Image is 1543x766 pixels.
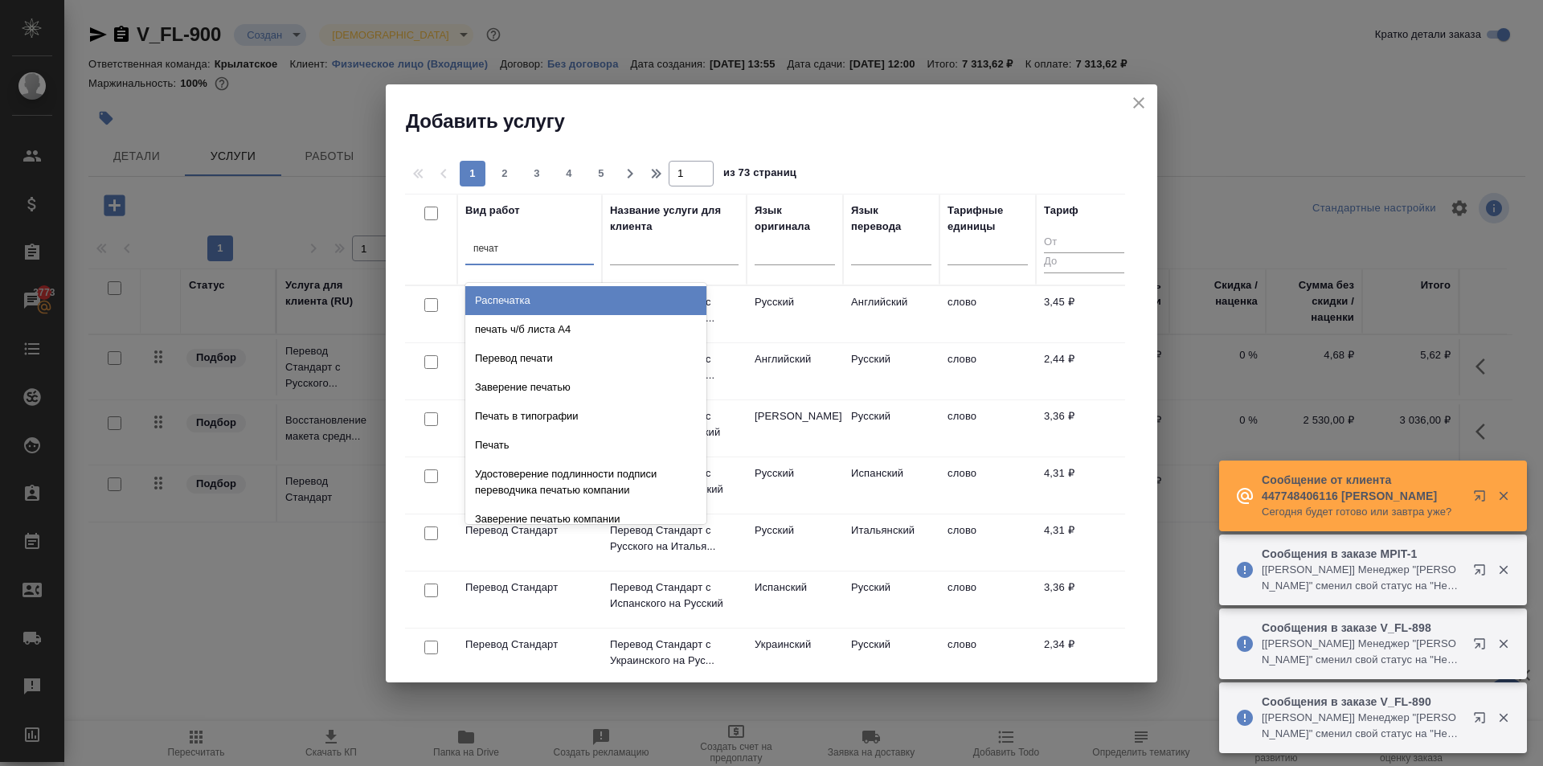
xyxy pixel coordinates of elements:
[843,286,939,342] td: Английский
[465,505,706,534] div: Заверение печатью компании
[610,580,739,612] p: Перевод Стандарт с Испанского на Русский
[747,629,843,685] td: Украинский
[1487,711,1520,725] button: Закрыть
[465,344,706,373] div: Перевод печати
[939,343,1036,399] td: слово
[939,400,1036,457] td: слово
[747,457,843,514] td: Русский
[1262,472,1463,504] p: Сообщение от клиента 447748406116 [PERSON_NAME]
[1262,504,1463,520] p: Сегодня будет готово или завтра уже?
[723,163,796,186] span: из 73 страниц
[610,637,739,669] p: Перевод Стандарт с Украинского на Рус...
[524,166,550,182] span: 3
[1463,480,1502,518] button: Открыть в новой вкладке
[843,514,939,571] td: Итальянский
[843,571,939,628] td: Русский
[1036,514,1132,571] td: 4,31 ₽
[1044,252,1124,272] input: До
[465,460,706,505] div: Удостоверение подлинности подписи переводчика печатью компании
[1036,400,1132,457] td: 3,36 ₽
[1127,91,1151,115] button: close
[524,161,550,186] button: 3
[939,571,1036,628] td: слово
[465,637,594,653] p: Перевод Стандарт
[947,203,1028,235] div: Тарифные единицы
[465,402,706,431] div: Печать в типографии
[1487,637,1520,651] button: Закрыть
[843,400,939,457] td: Русский
[939,286,1036,342] td: слово
[1036,457,1132,514] td: 4,31 ₽
[851,203,931,235] div: Язык перевода
[1036,629,1132,685] td: 2,34 ₽
[1262,620,1463,636] p: Сообщения в заказе V_FL-898
[1036,571,1132,628] td: 3,36 ₽
[492,161,518,186] button: 2
[1262,694,1463,710] p: Сообщения в заказе V_FL-890
[755,203,835,235] div: Язык оригинала
[747,514,843,571] td: Русский
[1487,489,1520,503] button: Закрыть
[588,166,614,182] span: 5
[1487,563,1520,577] button: Закрыть
[465,431,706,460] div: Печать
[939,514,1036,571] td: слово
[406,109,1157,134] h2: Добавить услугу
[747,286,843,342] td: Русский
[1463,554,1502,592] button: Открыть в новой вкладке
[747,400,843,457] td: [PERSON_NAME]
[843,343,939,399] td: Русский
[465,580,594,596] p: Перевод Стандарт
[492,166,518,182] span: 2
[465,203,520,219] div: Вид работ
[465,373,706,402] div: Заверение печатью
[843,629,939,685] td: Русский
[1262,546,1463,562] p: Сообщения в заказе MPIT-1
[1463,702,1502,740] button: Открыть в новой вкладке
[588,161,614,186] button: 5
[610,522,739,555] p: Перевод Стандарт с Русского на Италья...
[939,629,1036,685] td: слово
[1036,286,1132,342] td: 3,45 ₽
[843,457,939,514] td: Испанский
[1262,636,1463,668] p: [[PERSON_NAME]] Менеджер "[PERSON_NAME]" сменил свой статус на "Неактивный"
[1044,203,1078,219] div: Тариф
[465,286,706,315] div: Распечатка
[1262,562,1463,594] p: [[PERSON_NAME]] Менеджер "[PERSON_NAME]" сменил свой статус на "Неактивный"
[1262,710,1463,742] p: [[PERSON_NAME]] Менеджер "[PERSON_NAME]" сменил свой статус на "Неактивный"
[465,315,706,344] div: печать ч/б листа A4
[465,522,594,539] p: Перевод Стандарт
[556,166,582,182] span: 4
[610,203,739,235] div: Название услуги для клиента
[747,343,843,399] td: Английский
[747,571,843,628] td: Испанский
[1044,233,1124,253] input: От
[1463,628,1502,666] button: Открыть в новой вкладке
[1036,343,1132,399] td: 2,44 ₽
[556,161,582,186] button: 4
[939,457,1036,514] td: слово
